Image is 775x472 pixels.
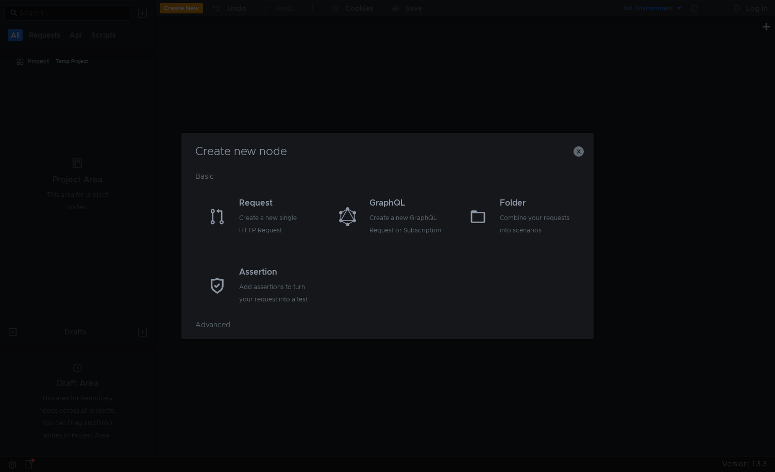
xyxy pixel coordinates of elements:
[239,281,313,306] div: Add assertions to turn your request into a test
[239,266,313,278] div: Assertion
[369,212,443,237] div: Create a new GraphQL Request or Subscription
[239,212,313,237] div: Create a new single HTTP Request
[369,197,443,209] div: GraphQL
[195,170,580,191] div: Basic
[194,145,581,158] h3: Create new node
[500,197,574,209] div: Folder
[239,197,313,209] div: Request
[195,318,580,339] div: Advanced
[500,212,574,237] div: Combine your requests into scenarios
